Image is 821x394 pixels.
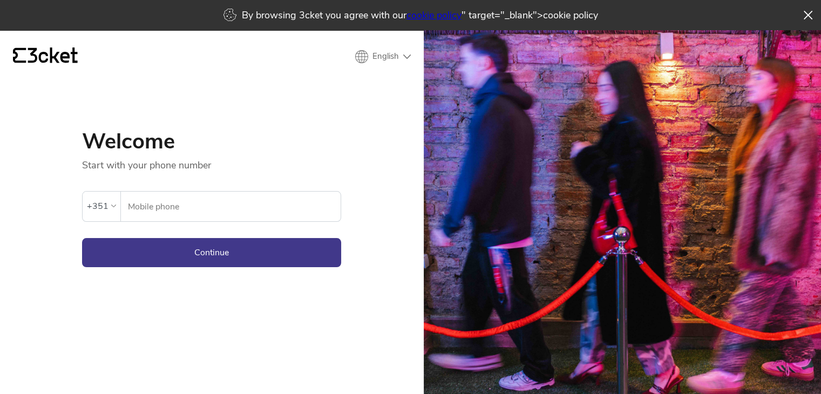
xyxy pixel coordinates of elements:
h1: Welcome [82,131,341,152]
a: cookie policy [406,9,462,22]
input: Mobile phone [127,192,341,221]
a: {' '} [13,47,78,66]
p: Start with your phone number [82,152,341,172]
p: By browsing 3cket you agree with our " target="_blank">cookie policy [242,9,598,22]
button: Continue [82,238,341,267]
g: {' '} [13,48,26,63]
div: +351 [87,198,108,214]
label: Mobile phone [121,192,341,222]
